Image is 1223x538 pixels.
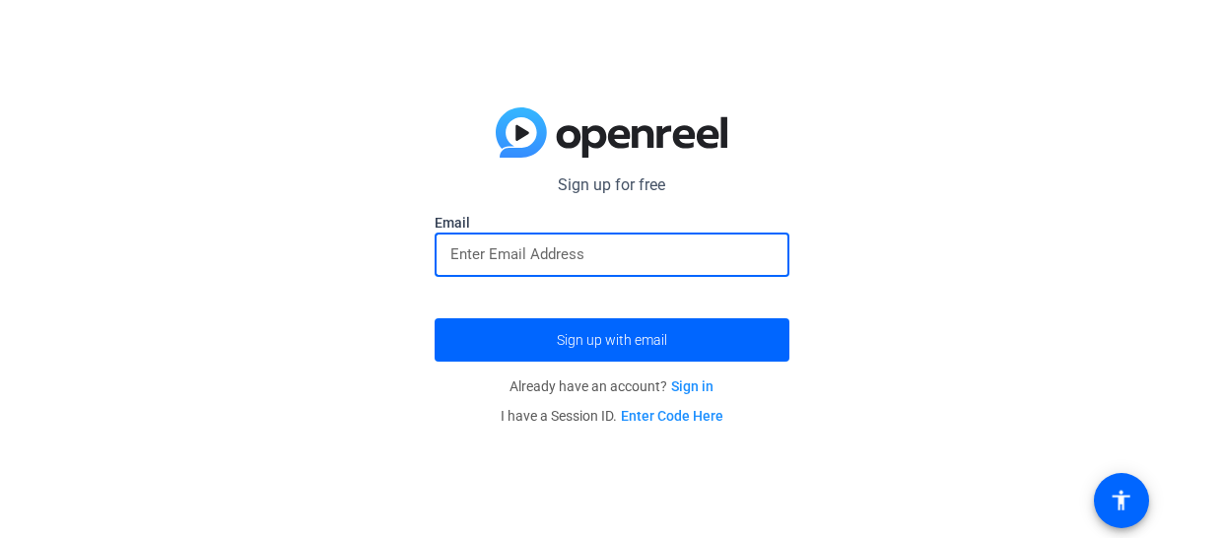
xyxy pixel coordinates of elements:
input: Enter Email Address [450,242,774,266]
mat-icon: accessibility [1110,489,1133,512]
img: blue-gradient.svg [496,107,727,159]
button: Sign up with email [435,318,789,362]
p: Sign up for free [435,173,789,197]
a: Enter Code Here [621,408,723,424]
span: I have a Session ID. [501,408,723,424]
label: Email [435,213,789,233]
a: Sign in [671,378,713,394]
span: Already have an account? [510,378,713,394]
